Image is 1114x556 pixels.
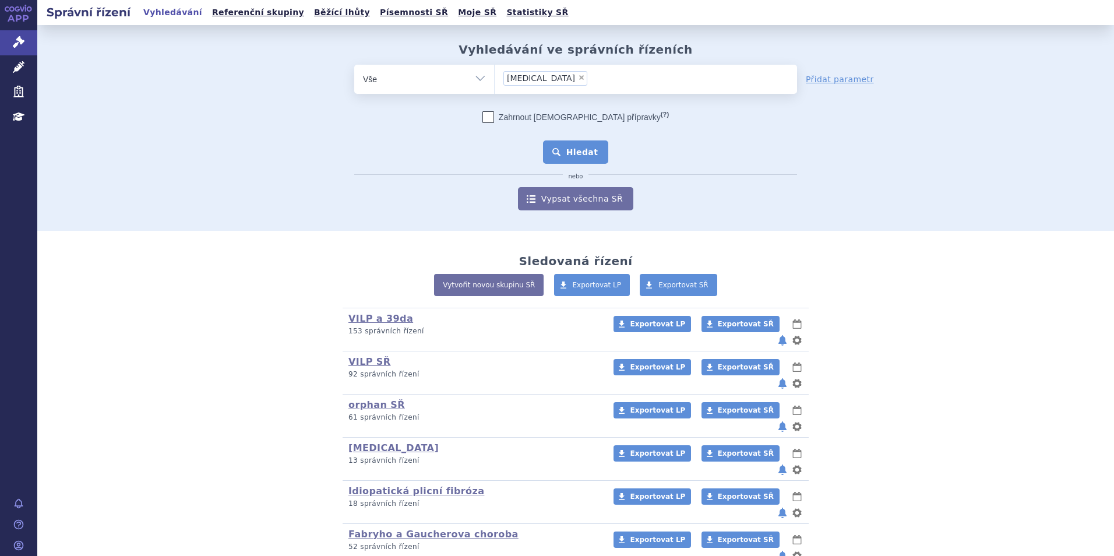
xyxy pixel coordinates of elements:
[614,488,691,505] a: Exportovat LP
[791,490,803,504] button: lhůty
[348,542,598,552] p: 52 správních řízení
[614,445,691,462] a: Exportovat LP
[777,420,788,434] button: notifikace
[791,533,803,547] button: lhůty
[311,5,373,20] a: Běžící lhůty
[718,406,774,414] span: Exportovat SŘ
[591,71,634,85] input: [MEDICAL_DATA]
[614,359,691,375] a: Exportovat LP
[348,499,598,509] p: 18 správních řízení
[777,463,788,477] button: notifikace
[348,413,598,423] p: 61 správních řízení
[348,399,405,410] a: orphan SŘ
[614,316,691,332] a: Exportovat LP
[348,456,598,466] p: 13 správních řízení
[348,529,519,540] a: Fabryho a Gaucherova choroba
[434,274,544,296] a: Vytvořit novou skupinu SŘ
[791,360,803,374] button: lhůty
[701,445,780,462] a: Exportovat SŘ
[630,449,685,458] span: Exportovat LP
[777,333,788,347] button: notifikace
[777,506,788,520] button: notifikace
[348,326,598,336] p: 153 správních řízení
[791,463,803,477] button: nastavení
[209,5,308,20] a: Referenční skupiny
[348,356,390,367] a: VILP SŘ
[806,73,874,85] a: Přidat parametr
[37,4,140,20] h2: Správní řízení
[718,492,774,501] span: Exportovat SŘ
[777,376,788,390] button: notifikace
[630,406,685,414] span: Exportovat LP
[348,313,413,324] a: VILP a 39da
[718,449,774,458] span: Exportovat SŘ
[348,442,439,453] a: [MEDICAL_DATA]
[701,316,780,332] a: Exportovat SŘ
[507,74,575,82] span: [MEDICAL_DATA]
[578,74,585,81] span: ×
[630,320,685,328] span: Exportovat LP
[701,402,780,418] a: Exportovat SŘ
[701,532,780,548] a: Exportovat SŘ
[791,403,803,417] button: lhůty
[630,492,685,501] span: Exportovat LP
[630,536,685,544] span: Exportovat LP
[661,111,669,118] abbr: (?)
[791,420,803,434] button: nastavení
[459,43,693,57] h2: Vyhledávání ve správních řízeních
[791,333,803,347] button: nastavení
[718,320,774,328] span: Exportovat SŘ
[482,111,669,123] label: Zahrnout [DEMOGRAPHIC_DATA] přípravky
[543,140,609,164] button: Hledat
[718,363,774,371] span: Exportovat SŘ
[518,187,633,210] a: Vypsat všechna SŘ
[791,376,803,390] button: nastavení
[701,359,780,375] a: Exportovat SŘ
[554,274,630,296] a: Exportovat LP
[573,281,622,289] span: Exportovat LP
[718,536,774,544] span: Exportovat SŘ
[658,281,708,289] span: Exportovat SŘ
[614,532,691,548] a: Exportovat LP
[701,488,780,505] a: Exportovat SŘ
[454,5,500,20] a: Moje SŘ
[640,274,717,296] a: Exportovat SŘ
[563,173,589,180] i: nebo
[140,5,206,20] a: Vyhledávání
[614,402,691,418] a: Exportovat LP
[376,5,452,20] a: Písemnosti SŘ
[791,317,803,331] button: lhůty
[348,485,484,497] a: Idiopatická plicní fibróza
[791,506,803,520] button: nastavení
[503,5,572,20] a: Statistiky SŘ
[519,254,632,268] h2: Sledovaná řízení
[348,370,598,379] p: 92 správních řízení
[630,363,685,371] span: Exportovat LP
[791,446,803,460] button: lhůty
